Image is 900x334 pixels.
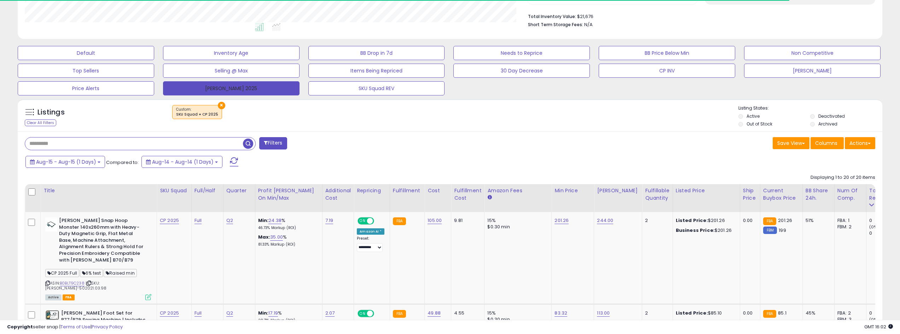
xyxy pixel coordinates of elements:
div: 45% [806,310,829,316]
div: SKU Squad = CP 2025 [176,112,218,117]
button: Price Alerts [18,81,154,95]
div: 0.00 [743,310,755,316]
th: CSV column name: cust_attr_8_SKU Squad [157,184,192,212]
strong: Copyright [7,323,33,330]
button: CP INV [599,64,735,78]
div: 0 [869,217,898,224]
button: [PERSON_NAME] [744,64,881,78]
div: 2 [645,217,667,224]
b: Max: [258,234,271,240]
span: N/A [584,21,593,28]
p: 81.33% Markup (ROI) [258,242,317,247]
button: Inventory Age [163,46,300,60]
a: 244.00 [597,217,613,224]
a: 105.00 [428,217,442,224]
b: Short Term Storage Fees: [528,22,583,28]
div: $0.30 min [487,224,546,230]
button: Selling @ Max [163,64,300,78]
button: × [218,102,225,109]
div: $201.26 [676,217,734,224]
button: Non Competitive [744,46,881,60]
div: 4.55 [454,310,479,316]
div: 15% [487,217,546,224]
div: Fulfillment Cost [454,187,481,202]
a: Full [194,217,202,224]
button: Top Sellers [18,64,154,78]
span: FBA [63,294,75,300]
div: 15% [487,310,546,316]
b: Listed Price: [676,217,708,224]
div: Fulfillable Quantity [645,187,669,202]
span: Raised min [104,269,137,277]
button: BB Price Below Min [599,46,735,60]
b: [PERSON_NAME] Snap Hoop Monster 140x260mm with Heavy-Duty Magnetic Grip, Flat Metal Base, Machine... [59,217,145,265]
div: FBM: 2 [837,224,861,230]
b: Listed Price: [676,310,708,316]
a: Q2 [226,310,233,317]
a: 2.07 [325,310,335,317]
div: FBA: 2 [837,310,861,316]
div: Current Buybox Price [763,187,800,202]
button: BB Drop in 7d [308,46,445,60]
small: FBA [393,217,406,225]
b: Min: [258,310,269,316]
div: Total Rev. [869,187,895,202]
div: Preset: [357,236,384,252]
span: 2025-08-15 16:02 GMT [864,323,893,330]
button: 30 Day Decrease [453,64,590,78]
span: OFF [373,218,384,224]
div: Fulfillment [393,187,422,194]
div: 2 [645,310,667,316]
a: 7.19 [325,217,333,224]
div: 0 [869,230,898,236]
div: Listed Price [676,187,737,194]
div: % [258,310,317,323]
p: 46.73% Markup (ROI) [258,225,317,230]
button: SKU Squad REV [308,81,445,95]
small: FBM [763,227,777,234]
div: % [258,217,317,230]
label: Deactivated [818,113,845,119]
button: Aug-15 - Aug-15 (1 Days) [25,156,105,168]
label: Active [747,113,760,119]
a: 17.19 [268,310,278,317]
small: FBA [763,310,776,318]
span: Aug-15 - Aug-15 (1 Days) [36,158,96,165]
button: Default [18,46,154,60]
a: CP 2025 [160,310,179,317]
span: 199 [779,227,786,234]
div: 9.81 [454,217,479,224]
span: All listings currently available for purchase on Amazon [45,294,62,300]
th: The percentage added to the cost of goods (COGS) that forms the calculator for Min & Max prices. [255,184,322,212]
span: 201.26 [778,217,792,224]
div: Full/Half [194,187,220,194]
button: Save View [773,137,809,149]
div: SKU Squad [160,187,188,194]
a: CP 2025 [160,217,179,224]
div: Amazon Fees [487,187,548,194]
div: Profit [PERSON_NAME] on Min/Max [258,187,319,202]
b: Business Price: [676,227,715,234]
button: Actions [845,137,875,149]
button: Aug-14 - Aug-14 (1 Days) [141,156,222,168]
div: Amazon AI * [357,228,384,235]
div: [PERSON_NAME] [597,187,639,194]
div: $85.10 [676,310,734,316]
button: [PERSON_NAME] 2025 [163,81,300,95]
a: Terms of Use [60,323,91,330]
img: 21CAWveLn2L._SL40_.jpg [45,217,57,232]
div: FBA: 1 [837,217,861,224]
span: 85.1 [778,310,786,316]
a: Privacy Policy [92,323,123,330]
button: Filters [259,137,287,150]
h5: Listings [37,107,65,117]
p: Listing States: [738,105,882,112]
div: Additional Cost [325,187,351,202]
a: 201.26 [554,217,569,224]
b: Min: [258,217,269,224]
small: FBA [763,217,776,225]
div: $201.26 [676,227,734,234]
button: Needs to Reprice [453,46,590,60]
span: Compared to: [106,159,139,166]
span: | SKU: [PERSON_NAME]-502021.03.98 [45,280,106,291]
